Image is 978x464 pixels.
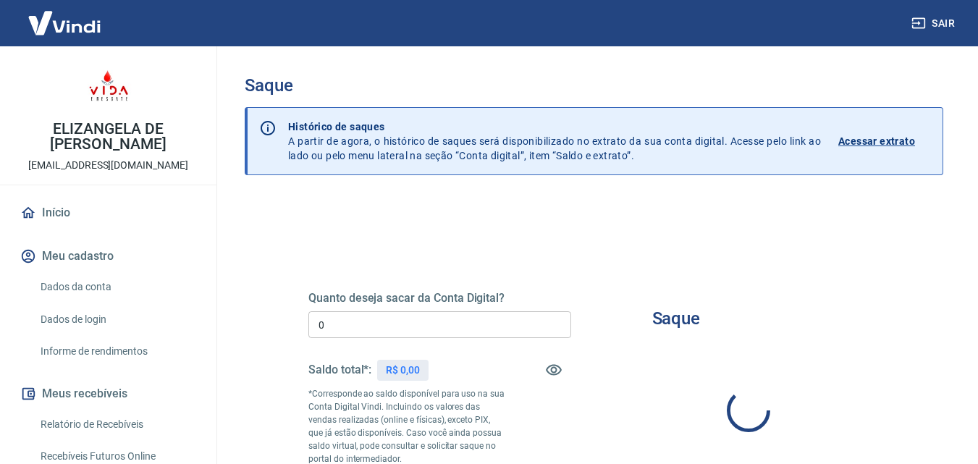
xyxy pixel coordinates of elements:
p: R$ 0,00 [386,363,420,378]
p: [EMAIL_ADDRESS][DOMAIN_NAME] [28,158,188,173]
h3: Saque [652,308,701,329]
button: Meu cadastro [17,240,199,272]
p: A partir de agora, o histórico de saques será disponibilizado no extrato da sua conta digital. Ac... [288,119,821,163]
p: Histórico de saques [288,119,821,134]
p: Acessar extrato [838,134,915,148]
p: ELIZANGELA DE [PERSON_NAME] [12,122,205,152]
h5: Quanto deseja sacar da Conta Digital? [308,291,571,305]
img: Vindi [17,1,111,45]
a: Dados da conta [35,272,199,302]
a: Acessar extrato [838,119,931,163]
img: fa3f521a-9800-4162-89ac-860278a18416.jpeg [80,58,138,116]
h5: Saldo total*: [308,363,371,377]
button: Meus recebíveis [17,378,199,410]
button: Sair [909,10,961,37]
a: Relatório de Recebíveis [35,410,199,439]
a: Informe de rendimentos [35,337,199,366]
h3: Saque [245,75,943,96]
a: Início [17,197,199,229]
a: Dados de login [35,305,199,334]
